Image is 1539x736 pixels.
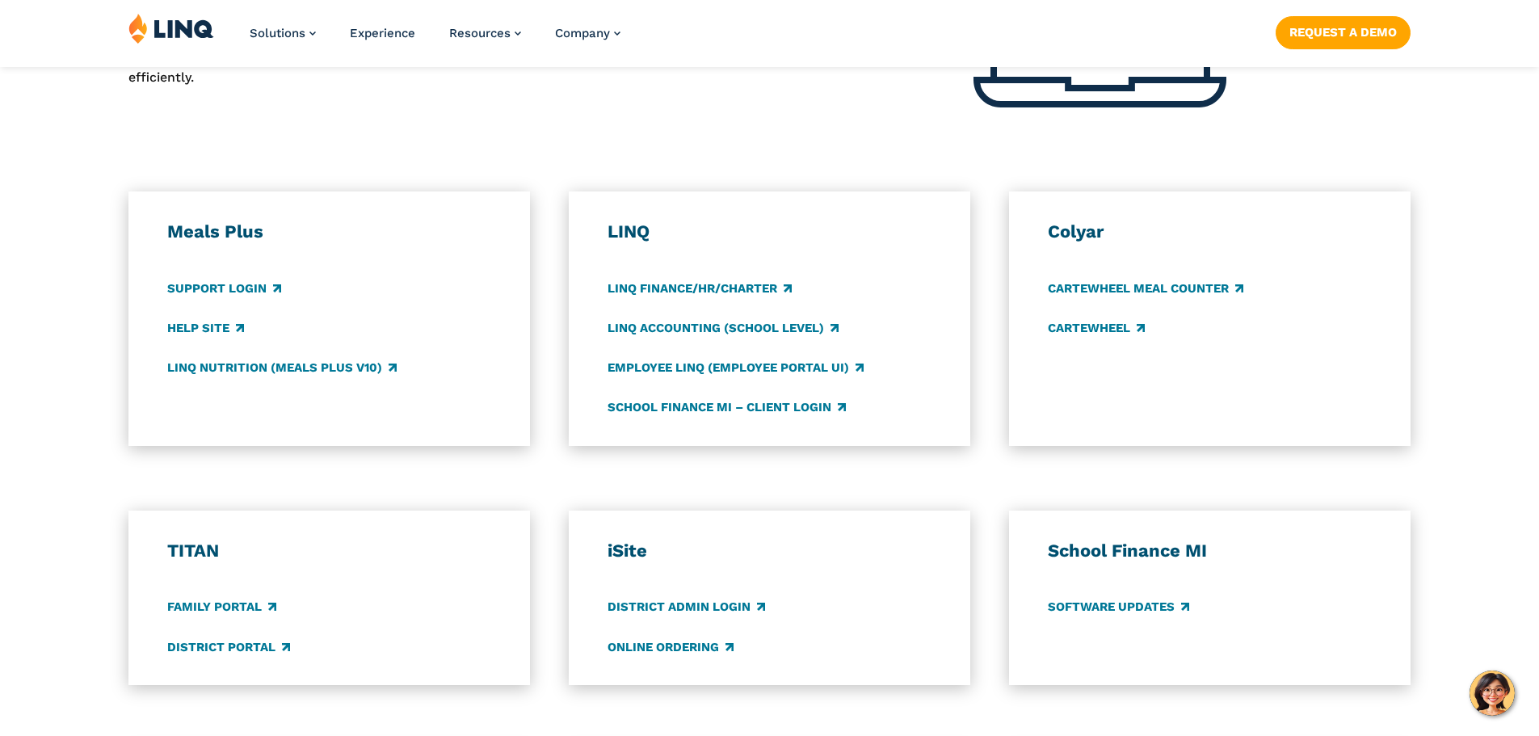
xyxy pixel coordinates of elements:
a: Help Site [167,319,244,337]
a: LINQ Accounting (school level) [608,319,839,337]
button: Hello, have a question? Let’s chat. [1470,671,1515,716]
a: Online Ordering [608,638,734,656]
a: Experience [350,26,415,40]
p: LINQ connects the entire K‑12 community, helping your district to work far more efficiently. [128,48,641,88]
a: CARTEWHEEL Meal Counter [1048,280,1243,297]
a: District Admin Login [608,599,765,616]
span: Solutions [250,26,305,40]
a: Resources [449,26,521,40]
a: Software Updates [1048,599,1189,616]
a: LINQ Nutrition (Meals Plus v10) [167,359,397,376]
span: Resources [449,26,511,40]
a: Family Portal [167,599,276,616]
h3: Colyar [1048,221,1373,243]
h3: TITAN [167,540,492,562]
h3: School Finance MI [1048,540,1373,562]
a: Solutions [250,26,316,40]
span: Company [555,26,610,40]
a: District Portal [167,638,290,656]
a: Employee LINQ (Employee Portal UI) [608,359,864,376]
img: LINQ | K‑12 Software [128,13,214,44]
a: Request a Demo [1276,16,1411,48]
nav: Primary Navigation [250,13,620,66]
h3: LINQ [608,221,932,243]
h3: iSite [608,540,932,562]
a: LINQ Finance/HR/Charter [608,280,792,297]
h3: Meals Plus [167,221,492,243]
a: School Finance MI – Client Login [608,398,846,416]
a: Company [555,26,620,40]
a: Support Login [167,280,281,297]
nav: Button Navigation [1276,13,1411,48]
a: CARTEWHEEL [1048,319,1145,337]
